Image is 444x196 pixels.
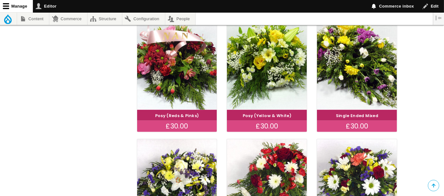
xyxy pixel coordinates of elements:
div: £30.00 [227,121,307,132]
div: £30.00 [317,121,397,132]
img: Posy (Yellow & White) [227,17,307,110]
img: Posy (Reds & Pinks) [137,17,217,110]
a: Configuration [122,13,165,25]
a: Posy (Reds & Pinks) [155,113,199,118]
a: Single Ended Mixed [336,113,378,118]
a: Posy (Yellow & White) [243,113,291,118]
a: Commerce [49,13,87,25]
a: Structure [88,13,122,25]
a: Content [17,13,49,25]
img: Single Ended Mixed [317,17,397,110]
div: £30.00 [137,121,217,132]
a: People [165,13,196,25]
button: Vertical orientation [433,13,444,23]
